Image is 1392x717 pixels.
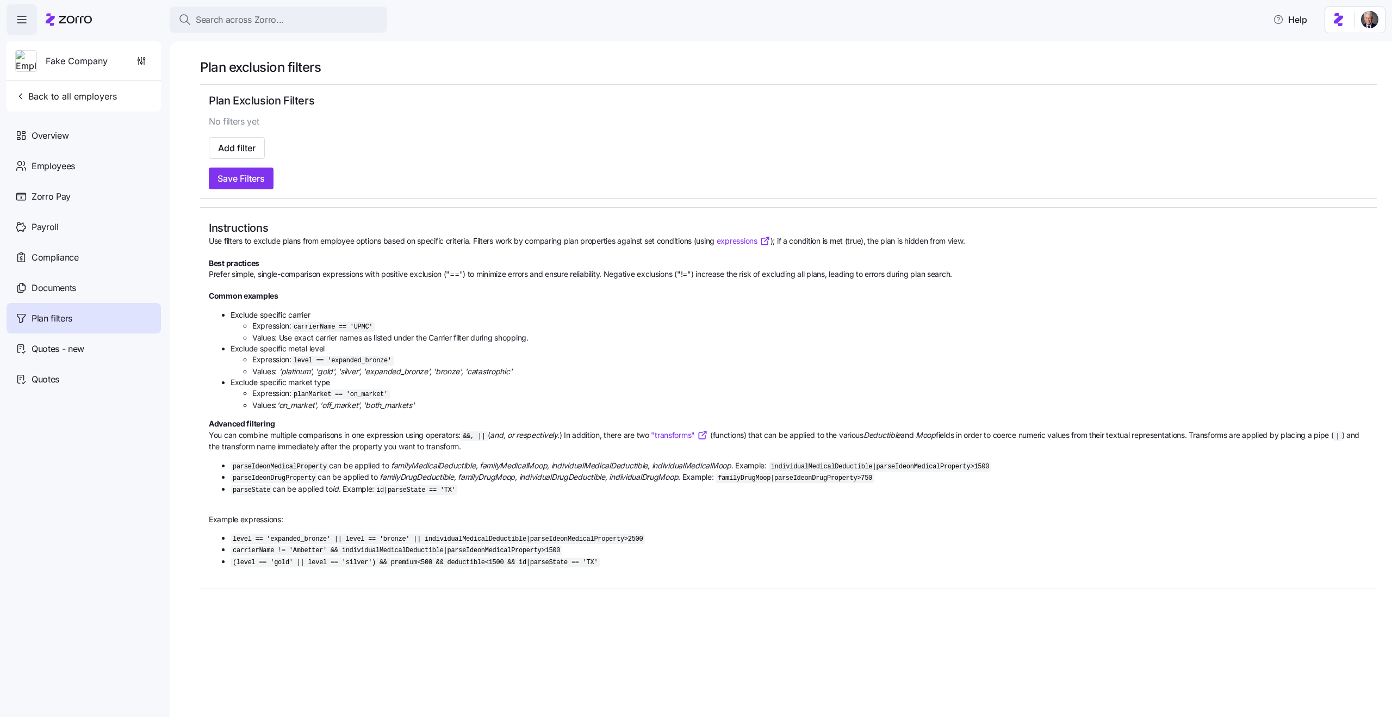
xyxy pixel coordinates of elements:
[7,212,161,242] a: Payroll
[7,303,161,333] a: Plan filters
[16,51,36,72] img: Employer logo
[32,220,59,234] span: Payroll
[252,388,1368,400] li: Expression:
[196,13,284,27] span: Search across Zorro...
[291,356,394,366] code: level == 'expanded_bronze'
[1334,431,1342,441] code: |
[863,430,900,440] i: Deductible
[769,462,991,472] code: individualMedicalDeductible|parseIdeonMedicalProperty > 1500
[252,354,1368,366] li: Expression:
[209,137,265,159] button: Add filter
[279,367,512,376] i: 'platinum', 'gold', 'silver', 'expanded_bronze', 'bronze', 'catastrophic'
[209,291,278,300] b: Common examples
[252,320,1368,332] li: Expression:
[389,461,731,470] i: familyMedicalDeductible, familyMedicalMoop, individualMedicalDeductible, individualMedicalMoop
[209,94,1368,108] h2: Plan Exclusion Filters
[32,312,72,325] span: Plan filters
[1361,11,1378,28] img: 1dcb4e5d-e04d-4770-96a8-8d8f6ece5bdc-1719926415027.jpeg
[32,342,84,356] span: Quotes - new
[291,322,375,332] code: carrierName == 'UPMC'
[231,343,1368,377] li: Exclude specific metal level
[231,377,1368,411] li: Exclude specific market type
[277,400,414,410] i: 'on_market', 'off_market', 'both_markets'
[231,460,1368,472] li: can be applied to . Example:
[252,400,1368,411] li: Values:
[231,558,600,567] code: (level == 'gold' || level == 'silver') && premium < 500 && deductible < 1500 && id|parseState == ...
[378,472,679,481] i: familyDrugDeductible, familyDrugMoop, individualDrugDeductible, individualDrugMoop
[217,172,265,185] span: Save Filters
[32,129,69,143] span: Overview
[32,281,76,295] span: Documents
[32,159,75,173] span: Employees
[231,484,1368,496] li: can be applied to . Example:
[11,85,121,107] button: Back to all employers
[231,534,645,544] code: level == 'expanded_bronze' || level == 'bronze' || individualMedicalDeductible|parseIdeonMedicalP...
[209,115,259,128] span: No filters yet
[7,333,161,364] a: Quotes - new
[7,120,161,151] a: Overview
[209,236,1368,576] span: Use filters to exclude plans from employee options based on specific criteria. Filters work by co...
[231,310,1368,343] li: Exclude specific carrier
[231,462,329,472] code: parseIdeonMedicalProperty
[1273,13,1307,26] span: Help
[231,472,1368,484] li: can be applied to . Example:
[231,473,318,483] code: parseIdeonDrugProperty
[32,373,59,386] span: Quotes
[374,485,457,495] code: id|parseState == 'TX'
[7,151,161,181] a: Employees
[7,364,161,394] a: Quotes
[651,430,708,441] a: "transforms"
[332,484,338,493] i: id
[490,430,559,440] i: and, or respectively.
[252,366,1368,377] li: Values:
[218,141,256,154] span: Add filter
[716,473,874,483] code: familyDrugMoop|parseIdeonDrugProperty > 750
[7,181,161,212] a: Zorro Pay
[46,54,108,68] span: Fake Company
[231,485,272,495] code: parseState
[209,258,259,268] b: Best practices
[209,168,274,189] button: Save Filters
[209,419,275,428] b: Advanced filtering
[209,221,1368,236] h2: Instructions
[1264,9,1316,30] button: Help
[461,431,488,441] code: &&, ||
[7,273,161,303] a: Documents
[32,251,79,264] span: Compliance
[200,59,1377,76] h1: Plan exclusion filters
[15,90,117,103] span: Back to all employers
[231,546,562,555] code: carrierName != 'Ambetter' && individualMedicalDeductible|parseIdeonMedicalProperty > 1500
[291,390,390,399] code: planMarket == 'on_market'
[916,430,936,440] i: Moop
[252,332,1368,343] li: Values: Use exact carrier names as listed under the Carrier filter during shopping.
[32,190,71,203] span: Zorro Pay
[717,236,770,246] a: expressions
[170,7,387,33] button: Search across Zorro...
[7,242,161,273] a: Compliance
